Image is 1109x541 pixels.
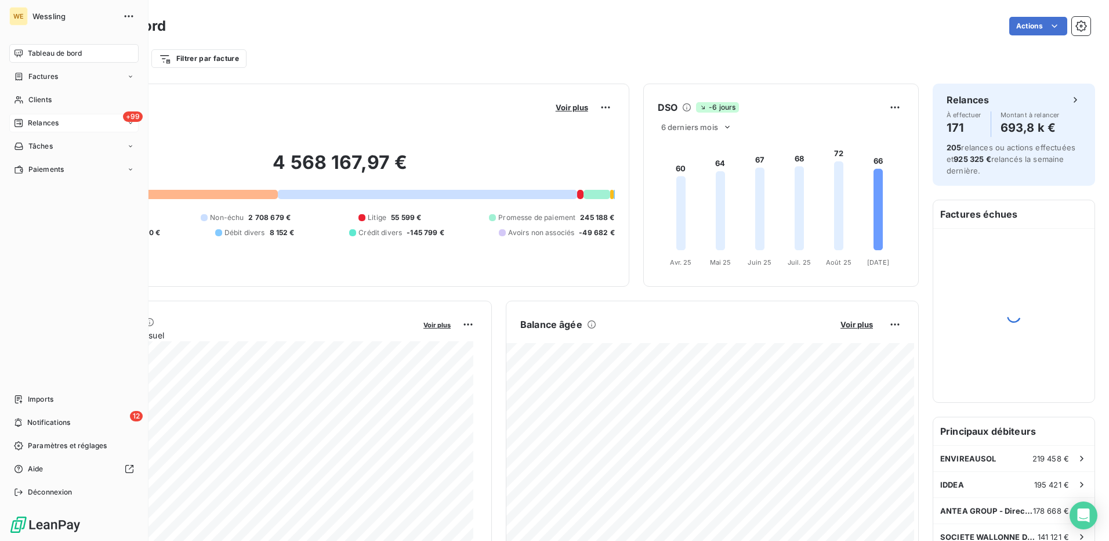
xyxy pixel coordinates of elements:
[28,95,52,105] span: Clients
[552,102,592,113] button: Voir plus
[1032,454,1069,463] span: 219 458 €
[837,319,876,330] button: Voir plus
[940,454,996,463] span: ENVIREAUSOL
[210,212,244,223] span: Non-échu
[579,228,614,238] span: -49 682 €
[28,441,107,451] span: Paramètres et réglages
[391,212,421,223] span: 55 599 €
[224,228,265,238] span: Débit divers
[151,49,247,68] button: Filtrer par facture
[947,118,981,137] h4: 171
[933,200,1094,228] h6: Factures échues
[933,417,1094,445] h6: Principaux débiteurs
[66,151,615,186] h2: 4 568 167,97 €
[28,164,64,175] span: Paiements
[368,212,386,223] span: Litige
[9,460,139,478] a: Aide
[661,122,718,132] span: 6 derniers mois
[248,212,291,223] span: 2 708 679 €
[358,228,402,238] span: Crédit divers
[520,318,582,331] h6: Balance âgée
[28,118,59,128] span: Relances
[9,7,28,26] div: WE
[658,100,677,114] h6: DSO
[670,258,691,266] tspan: Avr. 25
[28,394,53,405] span: Imports
[423,321,451,329] span: Voir plus
[840,320,873,329] span: Voir plus
[28,464,44,474] span: Aide
[788,258,811,266] tspan: Juil. 25
[66,329,415,341] span: Chiffre d'affaires mensuel
[1033,506,1069,515] span: 178 668 €
[270,228,295,238] span: 8 152 €
[954,154,991,164] span: 925 325 €
[947,143,961,152] span: 205
[508,228,574,238] span: Avoirs non associés
[556,103,588,112] span: Voir plus
[27,417,70,428] span: Notifications
[123,111,143,122] span: +99
[28,71,58,82] span: Factures
[1001,111,1060,118] span: Montant à relancer
[1070,502,1097,529] div: Open Intercom Messenger
[748,258,771,266] tspan: Juin 25
[867,258,889,266] tspan: [DATE]
[28,487,73,497] span: Déconnexion
[947,143,1075,175] span: relances ou actions effectuées et relancés la semaine dernière.
[28,141,53,152] span: Tâches
[940,480,964,489] span: IDDEA
[28,48,82,59] span: Tableau de bord
[32,12,116,21] span: Wessling
[420,319,454,330] button: Voir plus
[709,258,731,266] tspan: Mai 25
[947,93,989,107] h6: Relances
[1009,17,1067,35] button: Actions
[130,411,143,421] span: 12
[580,212,614,223] span: 245 188 €
[1034,480,1069,489] span: 195 421 €
[940,506,1033,515] span: ANTEA GROUP - Direction administrat
[826,258,851,266] tspan: Août 25
[407,228,444,238] span: -145 799 €
[1001,118,1060,137] h4: 693,8 k €
[696,102,739,113] span: -6 jours
[9,515,81,534] img: Logo LeanPay
[498,212,575,223] span: Promesse de paiement
[947,111,981,118] span: À effectuer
